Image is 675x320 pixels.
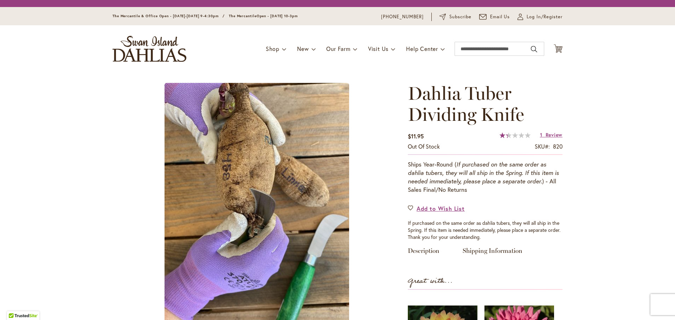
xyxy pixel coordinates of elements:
[408,248,439,258] a: Description
[408,143,440,151] div: Availability
[257,14,298,18] span: Open - [DATE] 10-3pm
[500,132,531,138] div: 27%
[535,143,550,150] strong: SKU
[490,13,510,20] span: Email Us
[408,204,465,213] a: Add to Wish List
[417,204,465,213] span: Add to Wish List
[408,275,453,287] strong: Great with...
[408,132,424,140] span: $11.95
[517,13,562,20] a: Log In/Register
[408,248,562,258] div: Detailed Product Info
[406,45,438,52] span: Help Center
[326,45,350,52] span: Our Farm
[266,45,279,52] span: Shop
[408,220,562,241] div: If purchased on the same order as dahlia tubers, they will all ship in the Spring. If this item i...
[546,131,562,138] span: Review
[408,143,440,150] span: Out of stock
[408,160,562,194] p: Ships Year-Round ( ) - All Sales Final/No Returns
[553,143,562,151] div: 820
[408,82,524,125] span: Dahlia Tuber Dividing Knife
[527,13,562,20] span: Log In/Register
[479,13,510,20] a: Email Us
[531,44,537,55] button: Search
[408,161,559,185] i: If purchased on the same order as dahlia tubers, they will all ship in the Spring. If this item i...
[439,13,471,20] a: Subscribe
[381,13,424,20] a: [PHONE_NUMBER]
[540,131,562,138] a: 1 Review
[112,14,257,18] span: The Mercantile & Office Open - [DATE]-[DATE] 9-4:30pm / The Mercantile
[463,248,522,258] a: Shipping Information
[112,36,186,62] a: store logo
[368,45,388,52] span: Visit Us
[540,131,542,138] span: 1
[449,13,471,20] span: Subscribe
[297,45,309,52] span: New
